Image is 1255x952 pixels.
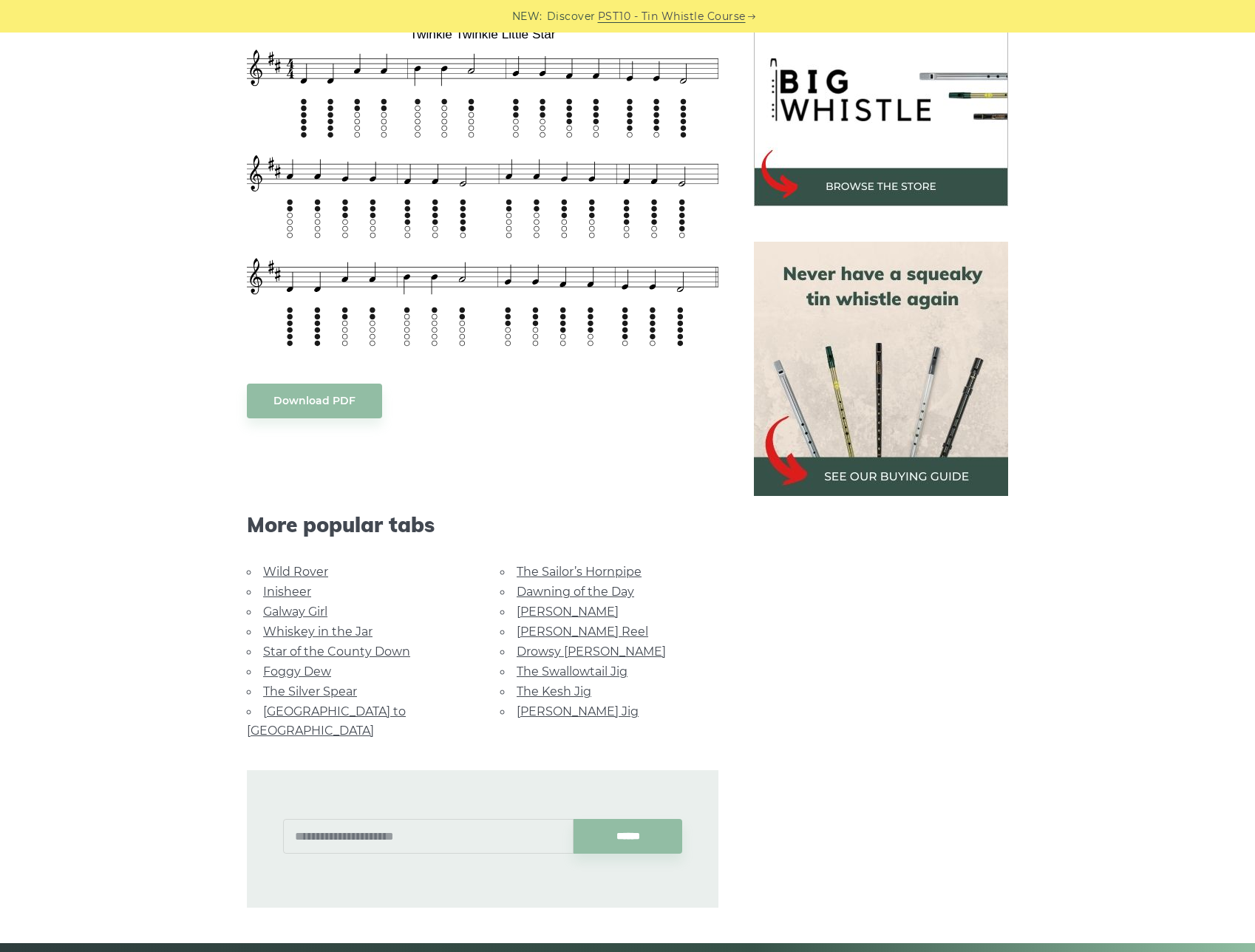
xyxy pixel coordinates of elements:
[247,512,718,537] span: More popular tabs
[247,384,382,418] a: Download PDF
[247,704,406,738] a: [GEOGRAPHIC_DATA] to [GEOGRAPHIC_DATA]
[517,704,639,718] a: [PERSON_NAME] Jig
[547,8,596,25] span: Discover
[263,645,410,659] a: Star of the County Down
[517,664,627,679] a: The Swallowtail Jig
[512,8,543,25] span: NEW:
[263,625,373,639] a: Whiskey in the Jar
[517,645,666,659] a: Drowsy [PERSON_NAME]
[517,625,648,639] a: [PERSON_NAME] Reel
[263,664,331,679] a: Foggy Dew
[263,684,357,698] a: The Silver Spear
[247,17,718,353] img: Twinkle Twinkle Little Star Tin Whistle Tab & Sheet Music
[263,585,311,599] a: Inisheer
[598,8,746,25] a: PST10 - Tin Whistle Course
[754,242,1008,496] img: tin whistle buying guide
[517,605,619,619] a: [PERSON_NAME]
[517,684,591,698] a: The Kesh Jig
[263,605,327,619] a: Galway Girl
[263,565,328,579] a: Wild Rover
[517,565,642,579] a: The Sailor’s Hornpipe
[517,585,634,599] a: Dawning of the Day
